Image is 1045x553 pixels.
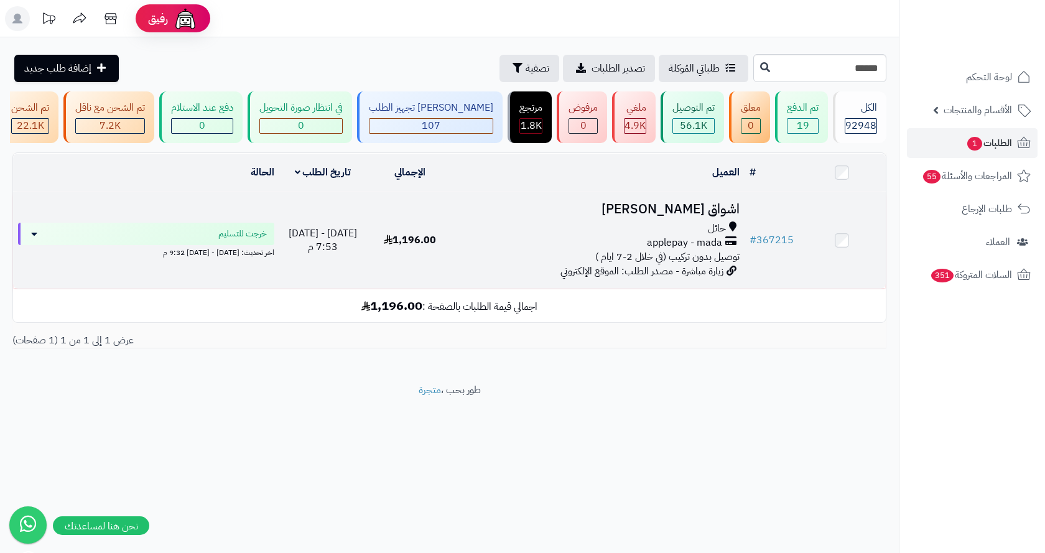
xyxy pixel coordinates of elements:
[672,101,715,115] div: تم التوصيل
[930,266,1012,284] span: السلات المتروكة
[907,62,1038,92] a: لوحة التحكم
[967,137,982,151] span: 1
[12,119,49,133] div: 22102
[245,91,355,143] a: في انتظار صورة التحويل 0
[931,269,954,282] span: 351
[787,119,818,133] div: 19
[907,128,1038,158] a: الطلبات1
[659,55,748,82] a: طلباتي المُوكلة
[61,91,157,143] a: تم الشحن مع ناقل 7.2K
[526,61,549,76] span: تصفية
[610,91,658,143] a: ملغي 4.9K
[787,101,819,115] div: تم الدفع
[560,264,723,279] span: زيارة مباشرة - مصدر الطلب: الموقع الإلكتروني
[845,101,877,115] div: الكل
[521,118,542,133] span: 1.8K
[289,226,357,255] span: [DATE] - [DATE] 7:53 م
[960,31,1033,57] img: logo-2.png
[907,260,1038,290] a: السلات المتروكة351
[907,161,1038,191] a: المراجعات والأسئلة55
[907,194,1038,224] a: طلبات الإرجاع
[797,118,809,133] span: 19
[369,119,493,133] div: 107
[595,249,740,264] span: توصيل بدون تركيب (في خلال 2-7 ايام )
[260,119,342,133] div: 0
[750,233,756,248] span: #
[830,91,889,143] a: الكل92948
[13,289,886,322] td: اجمالي قيمة الطلبات بالصفحة :
[251,165,274,180] a: الحالة
[459,202,740,216] h3: اشواق [PERSON_NAME]
[748,118,754,133] span: 0
[157,91,245,143] a: دفع عند الاستلام 0
[172,119,233,133] div: 0
[499,55,559,82] button: تصفية
[845,118,876,133] span: 92948
[680,118,707,133] span: 56.1K
[419,383,441,397] a: متجرة
[592,61,645,76] span: تصدير الطلبات
[259,101,343,115] div: في انتظار صورة التحويل
[907,227,1038,257] a: العملاء
[505,91,554,143] a: مرتجع 1.8K
[569,101,598,115] div: مرفوض
[673,119,714,133] div: 56068
[986,233,1010,251] span: العملاء
[100,118,121,133] span: 7.2K
[76,119,144,133] div: 7223
[361,296,422,315] b: 1,196.00
[384,233,436,248] span: 1,196.00
[422,118,440,133] span: 107
[625,118,646,133] span: 4.9K
[14,55,119,82] a: إضافة طلب جديد
[218,228,267,240] span: خرجت للتسليم
[624,101,646,115] div: ملغي
[3,333,450,348] div: عرض 1 إلى 1 من 1 (1 صفحات)
[708,221,726,236] span: حائل
[922,167,1012,185] span: المراجعات والأسئلة
[199,118,205,133] span: 0
[355,91,505,143] a: [PERSON_NAME] تجهيز الطلب 107
[658,91,727,143] a: تم التوصيل 56.1K
[580,118,587,133] span: 0
[369,101,493,115] div: [PERSON_NAME] تجهيز الطلب
[295,165,351,180] a: تاريخ الطلب
[966,68,1012,86] span: لوحة التحكم
[712,165,740,180] a: العميل
[563,55,655,82] a: تصدير الطلبات
[962,200,1012,218] span: طلبات الإرجاع
[554,91,610,143] a: مرفوض 0
[647,236,722,250] span: applepay - mada
[520,119,542,133] div: 1765
[171,101,233,115] div: دفع عند الاستلام
[750,165,756,180] a: #
[966,134,1012,152] span: الطلبات
[33,6,64,34] a: تحديثات المنصة
[18,245,274,258] div: اخر تحديث: [DATE] - [DATE] 9:32 م
[519,101,542,115] div: مرتجع
[17,118,44,133] span: 22.1K
[750,233,794,248] a: #367215
[148,11,168,26] span: رفيق
[741,119,760,133] div: 0
[173,6,198,31] img: ai-face.png
[625,119,646,133] div: 4921
[923,170,940,184] span: 55
[727,91,773,143] a: معلق 0
[11,101,49,115] div: تم الشحن
[75,101,145,115] div: تم الشحن مع ناقل
[669,61,720,76] span: طلباتي المُوكلة
[569,119,597,133] div: 0
[944,101,1012,119] span: الأقسام والمنتجات
[773,91,830,143] a: تم الدفع 19
[741,101,761,115] div: معلق
[394,165,425,180] a: الإجمالي
[24,61,91,76] span: إضافة طلب جديد
[298,118,304,133] span: 0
